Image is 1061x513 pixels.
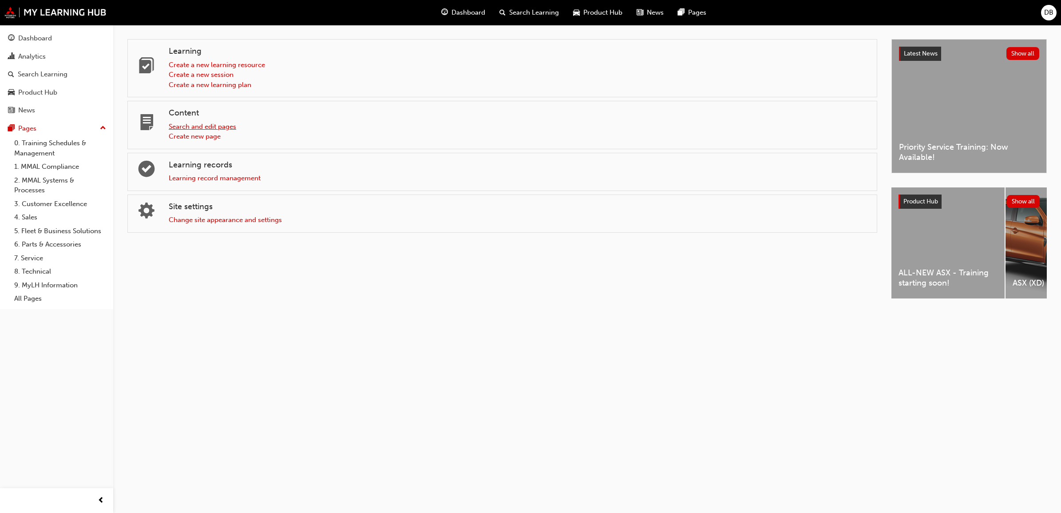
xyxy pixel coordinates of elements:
[688,8,706,18] span: Pages
[139,58,154,77] span: learning-icon
[573,7,580,18] span: car-icon
[637,7,643,18] span: news-icon
[1041,5,1057,20] button: DB
[891,187,1005,298] a: ALL-NEW ASX - Training starting soon!
[139,203,154,223] span: cogs-icon
[4,7,107,18] img: mmal
[18,52,46,62] div: Analytics
[904,50,938,57] span: Latest News
[4,28,110,120] button: DashboardAnalyticsSearch LearningProduct HubNews
[11,238,110,251] a: 6. Parts & Accessories
[1006,47,1040,60] button: Show all
[566,4,629,22] a: car-iconProduct Hub
[8,125,15,133] span: pages-icon
[169,202,870,212] h4: Site settings
[169,132,221,140] a: Create new page
[11,292,110,306] a: All Pages
[678,7,685,18] span: pages-icon
[434,4,492,22] a: guage-iconDashboard
[8,53,15,61] span: chart-icon
[169,160,870,170] h4: Learning records
[4,120,110,137] button: Pages
[1044,8,1053,18] span: DB
[499,7,506,18] span: search-icon
[4,102,110,119] a: News
[1007,195,1040,208] button: Show all
[11,136,110,160] a: 0. Training Schedules & Management
[629,4,671,22] a: news-iconNews
[8,107,15,115] span: news-icon
[492,4,566,22] a: search-iconSearch Learning
[169,123,236,131] a: Search and edit pages
[509,8,559,18] span: Search Learning
[169,61,265,69] a: Create a new learning resource
[18,123,36,134] div: Pages
[4,66,110,83] a: Search Learning
[647,8,664,18] span: News
[11,265,110,278] a: 8. Technical
[891,39,1047,173] a: Latest NewsShow allPriority Service Training: Now Available!
[899,268,998,288] span: ALL-NEW ASX - Training starting soon!
[169,71,234,79] a: Create a new session
[139,115,154,134] span: page-icon
[899,47,1039,61] a: Latest NewsShow all
[441,7,448,18] span: guage-icon
[98,495,104,506] span: prev-icon
[4,30,110,47] a: Dashboard
[100,123,106,134] span: up-icon
[8,35,15,43] span: guage-icon
[451,8,485,18] span: Dashboard
[11,224,110,238] a: 5. Fleet & Business Solutions
[18,33,52,44] div: Dashboard
[4,84,110,101] a: Product Hub
[899,142,1039,162] span: Priority Service Training: Now Available!
[169,47,870,56] h4: Learning
[671,4,713,22] a: pages-iconPages
[8,89,15,97] span: car-icon
[139,162,154,181] span: learningrecord-icon
[11,211,110,224] a: 4. Sales
[18,105,35,115] div: News
[18,69,67,80] div: Search Learning
[583,8,622,18] span: Product Hub
[4,48,110,65] a: Analytics
[899,195,1040,209] a: Product HubShow all
[18,87,57,98] div: Product Hub
[11,160,110,174] a: 1. MMAL Compliance
[8,71,14,79] span: search-icon
[11,174,110,197] a: 2. MMAL Systems & Processes
[169,108,870,118] h4: Content
[169,216,282,224] a: Change site appearance and settings
[903,198,938,205] span: Product Hub
[169,81,251,89] a: Create a new learning plan
[11,197,110,211] a: 3. Customer Excellence
[169,174,261,182] a: Learning record management
[11,251,110,265] a: 7. Service
[11,278,110,292] a: 9. MyLH Information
